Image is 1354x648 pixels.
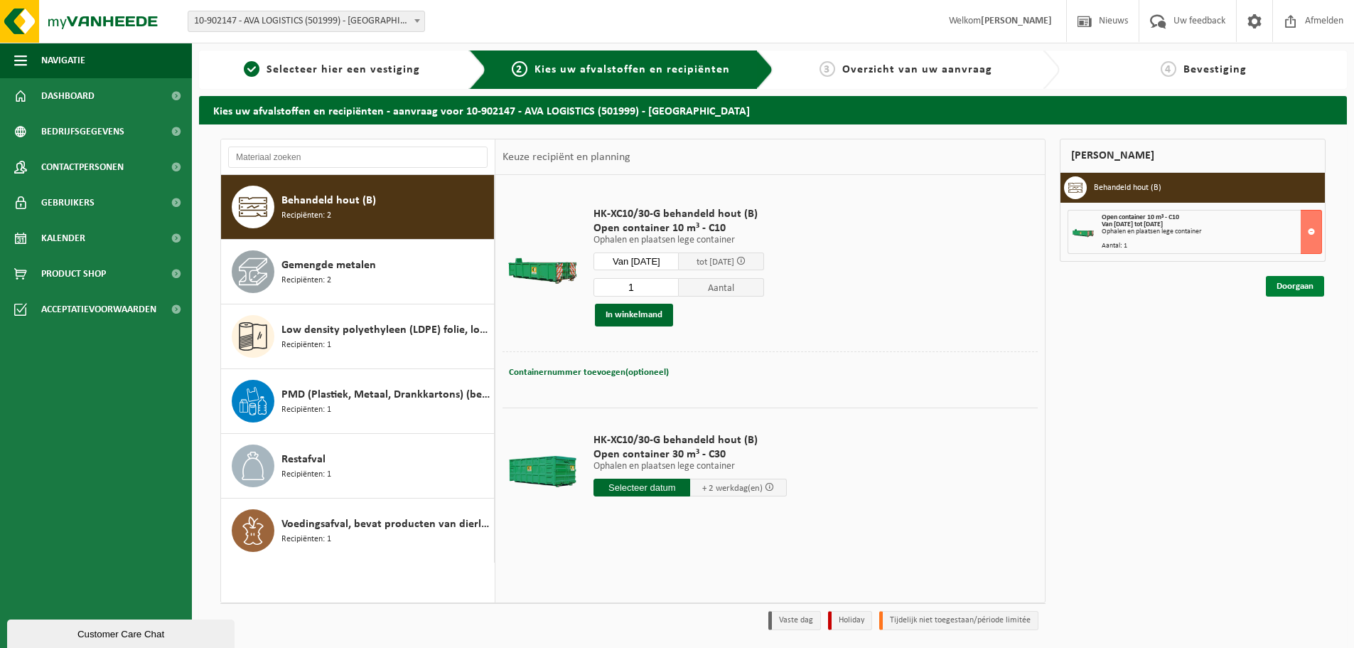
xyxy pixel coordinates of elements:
button: PMD (Plastiek, Metaal, Drankkartons) (bedrijven) Recipiënten: 1 [221,369,495,434]
button: Gemengde metalen Recipiënten: 2 [221,240,495,304]
span: + 2 werkdag(en) [702,484,763,493]
span: 3 [820,61,835,77]
span: Recipiënten: 1 [281,339,331,352]
span: PMD (Plastiek, Metaal, Drankkartons) (bedrijven) [281,386,490,403]
span: Open container 10 m³ - C10 [593,221,764,235]
p: Ophalen en plaatsen lege container [593,235,764,245]
span: Recipiënten: 2 [281,209,331,223]
span: Contactpersonen [41,149,124,185]
span: Voedingsafval, bevat producten van dierlijke oorsprong, onverpakt, categorie 3 [281,516,490,533]
span: Acceptatievoorwaarden [41,292,156,327]
span: 10-902147 - AVA LOGISTICS (501999) - SINT-NIKLAAS [188,11,425,32]
span: Product Shop [41,256,106,292]
a: Doorgaan [1266,276,1324,297]
iframe: chat widget [7,617,237,648]
span: Behandeld hout (B) [281,192,376,209]
span: Overzicht van uw aanvraag [842,64,992,75]
button: Restafval Recipiënten: 1 [221,434,495,499]
div: Aantal: 1 [1102,243,1321,250]
span: Open container 30 m³ - C30 [593,447,787,462]
span: Gemengde metalen [281,257,376,274]
div: [PERSON_NAME] [1060,139,1326,173]
li: Vaste dag [768,611,821,630]
h2: Kies uw afvalstoffen en recipiënten - aanvraag voor 10-902147 - AVA LOGISTICS (501999) - [GEOGRAP... [199,96,1347,124]
span: HK-XC10/30-G behandeld hout (B) [593,433,787,447]
span: 10-902147 - AVA LOGISTICS (501999) - SINT-NIKLAAS [188,11,424,31]
button: Containernummer toevoegen(optioneel) [507,363,670,383]
span: Gebruikers [41,185,95,221]
span: Kalender [41,221,85,256]
button: Voedingsafval, bevat producten van dierlijke oorsprong, onverpakt, categorie 3 Recipiënten: 1 [221,499,495,563]
p: Ophalen en plaatsen lege container [593,462,787,472]
span: Bedrijfsgegevens [41,114,124,149]
a: 1Selecteer hier een vestiging [206,61,458,78]
li: Holiday [828,611,872,630]
input: Materiaal zoeken [228,147,488,168]
h3: Behandeld hout (B) [1094,176,1161,199]
span: Bevestiging [1183,64,1247,75]
span: Aantal [679,278,764,297]
span: 2 [512,61,527,77]
span: Open container 10 m³ - C10 [1102,213,1179,221]
span: Navigatie [41,43,85,78]
input: Selecteer datum [593,479,690,496]
li: Tijdelijk niet toegestaan/période limitée [879,611,1038,630]
span: Kies uw afvalstoffen en recipiënten [534,64,730,75]
span: 1 [244,61,259,77]
button: Low density polyethyleen (LDPE) folie, los, naturel Recipiënten: 1 [221,304,495,369]
span: Dashboard [41,78,95,114]
strong: [PERSON_NAME] [981,16,1052,26]
span: Restafval [281,451,326,468]
button: In winkelmand [595,304,673,326]
div: Keuze recipiënt en planning [495,139,638,175]
span: Recipiënten: 1 [281,468,331,482]
span: Low density polyethyleen (LDPE) folie, los, naturel [281,322,490,339]
button: Behandeld hout (B) Recipiënten: 2 [221,175,495,240]
span: 4 [1161,61,1176,77]
span: Recipiënten: 1 [281,533,331,546]
span: Recipiënten: 1 [281,403,331,417]
strong: Van [DATE] tot [DATE] [1102,221,1163,228]
span: Containernummer toevoegen(optioneel) [509,368,669,377]
span: Selecteer hier een vestiging [267,64,420,75]
span: HK-XC10/30-G behandeld hout (B) [593,207,764,221]
span: tot [DATE] [697,257,734,267]
span: Recipiënten: 2 [281,274,331,287]
input: Selecteer datum [593,253,679,270]
div: Ophalen en plaatsen lege container [1102,228,1321,235]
